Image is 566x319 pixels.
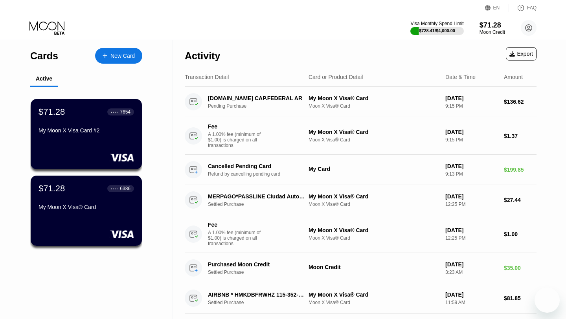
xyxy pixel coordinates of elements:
div: Moon X Visa® Card [309,235,439,241]
div: Moon X Visa® Card [309,202,439,207]
div: Transaction Detail [185,74,229,80]
div: [DOMAIN_NAME] CAP.FEDERAL ARPending PurchaseMy Moon X Visa® CardMoon X Visa® Card[DATE]9:15 PM$13... [185,87,537,117]
div: $199.85 [504,167,537,173]
div: 12:25 PM [445,202,498,207]
div: 9:15 PM [445,103,498,109]
div: Export [506,47,537,60]
div: FeeA 1.00% fee (minimum of $1.00) is charged on all transactionsMy Moon X Visa® CardMoon X Visa® ... [185,117,537,155]
div: 6386 [120,186,130,191]
div: $728.41 / $4,000.00 [419,28,455,33]
div: AIRBNB * HMKDBFRWHZ 115-352-7888 GB [208,291,306,298]
div: $71.28● ● ● ●7654My Moon X Visa Card #2 [31,99,142,169]
div: [DATE] [445,261,498,268]
div: ● ● ● ● [111,111,119,113]
div: New Card [95,48,142,64]
div: 9:13 PM [445,171,498,177]
div: $1.00 [504,231,537,237]
div: [DATE] [445,227,498,233]
div: New Card [110,53,135,59]
div: $35.00 [504,265,537,271]
div: My Moon X Visa® Card [39,204,134,210]
div: [DATE] [445,129,498,135]
div: EN [485,4,509,12]
div: Active [36,75,52,82]
div: $136.62 [504,99,537,105]
div: [DATE] [445,291,498,298]
div: Amount [504,74,523,80]
div: My Moon X Visa® Card [309,95,439,101]
div: My Card [309,166,439,172]
div: A 1.00% fee (minimum of $1.00) is charged on all transactions [208,132,267,148]
div: [DOMAIN_NAME] CAP.FEDERAL AR [208,95,306,101]
div: Moon X Visa® Card [309,137,439,143]
div: FAQ [509,4,537,12]
div: Export [509,51,533,57]
div: My Moon X Visa® Card [309,129,439,135]
div: Fee [208,222,263,228]
div: $71.28 [480,21,505,29]
div: 7654 [120,109,130,115]
div: $71.28● ● ● ●6386My Moon X Visa® Card [31,176,142,246]
div: 9:15 PM [445,137,498,143]
div: A 1.00% fee (minimum of $1.00) is charged on all transactions [208,230,267,246]
div: Pending Purchase [208,103,314,109]
div: Visa Monthly Spend Limit [410,21,463,26]
div: 12:25 PM [445,235,498,241]
div: $71.28 [39,183,65,194]
div: Settled Purchase [208,202,314,207]
div: Moon X Visa® Card [309,103,439,109]
div: My Moon X Visa® Card [309,193,439,200]
div: FAQ [527,5,537,11]
div: Cancelled Pending Card [208,163,306,169]
div: Purchased Moon Credit [208,261,306,268]
div: [DATE] [445,95,498,101]
div: Activity [185,50,220,62]
div: Settled Purchase [208,269,314,275]
div: EN [493,5,500,11]
div: 11:59 AM [445,300,498,305]
div: Refund by cancelling pending card [208,171,314,177]
div: $27.44 [504,197,537,203]
div: Moon Credit [309,264,439,270]
div: My Moon X Visa Card #2 [39,127,134,134]
div: MERPAGO*PASSLINE Ciudad AutonoARSettled PurchaseMy Moon X Visa® CardMoon X Visa® Card[DATE]12:25 ... [185,185,537,215]
div: $71.28Moon Credit [480,21,505,35]
div: Moon Credit [480,29,505,35]
div: MERPAGO*PASSLINE Ciudad AutonoAR [208,193,306,200]
div: Settled Purchase [208,300,314,305]
div: ● ● ● ● [111,187,119,190]
div: [DATE] [445,163,498,169]
div: $81.85 [504,295,537,301]
div: [DATE] [445,193,498,200]
div: Card or Product Detail [309,74,363,80]
div: Visa Monthly Spend Limit$728.41/$4,000.00 [410,21,463,35]
div: Moon X Visa® Card [309,300,439,305]
div: Date & Time [445,74,476,80]
div: My Moon X Visa® Card [309,227,439,233]
div: Purchased Moon CreditSettled PurchaseMoon Credit[DATE]3:23 AM$35.00 [185,253,537,283]
iframe: Button to launch messaging window [535,288,560,313]
div: My Moon X Visa® Card [309,291,439,298]
div: FeeA 1.00% fee (minimum of $1.00) is charged on all transactionsMy Moon X Visa® CardMoon X Visa® ... [185,215,537,253]
div: $1.37 [504,133,537,139]
div: 3:23 AM [445,269,498,275]
div: Fee [208,123,263,130]
div: AIRBNB * HMKDBFRWHZ 115-352-7888 GBSettled PurchaseMy Moon X Visa® CardMoon X Visa® Card[DATE]11:... [185,283,537,313]
div: Cancelled Pending CardRefund by cancelling pending cardMy Card[DATE]9:13 PM$199.85 [185,155,537,185]
div: $71.28 [39,107,65,117]
div: Cards [30,50,58,62]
